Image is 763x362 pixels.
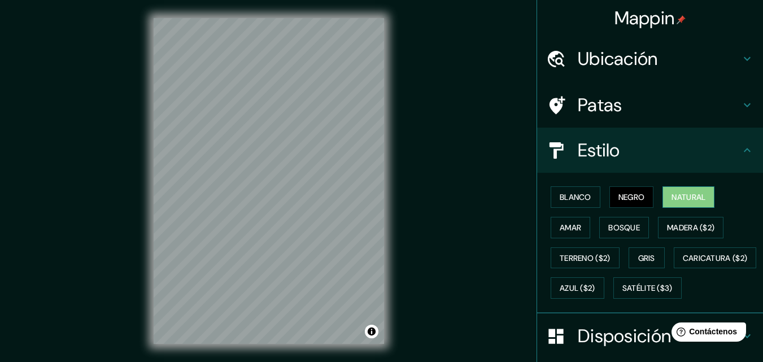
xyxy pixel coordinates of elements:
font: Bosque [608,223,640,233]
font: Gris [638,253,655,263]
button: Azul ($2) [551,277,604,299]
font: Terreno ($2) [560,253,611,263]
iframe: Lanzador de widgets de ayuda [662,318,751,350]
button: Gris [629,247,665,269]
div: Disposición [537,313,763,359]
button: Satélite ($3) [613,277,682,299]
font: Caricatura ($2) [683,253,748,263]
button: Amar [551,217,590,238]
button: Natural [662,186,714,208]
button: Bosque [599,217,649,238]
div: Patas [537,82,763,128]
font: Azul ($2) [560,284,595,294]
font: Mappin [614,6,675,30]
font: Natural [672,192,705,202]
button: Caricatura ($2) [674,247,757,269]
button: Negro [609,186,654,208]
canvas: Mapa [154,18,384,344]
div: Ubicación [537,36,763,81]
font: Amar [560,223,581,233]
button: Madera ($2) [658,217,723,238]
div: Estilo [537,128,763,173]
font: Blanco [560,192,591,202]
font: Ubicación [578,47,658,71]
font: Satélite ($3) [622,284,673,294]
button: Activar o desactivar atribución [365,325,378,338]
button: Blanco [551,186,600,208]
font: Patas [578,93,622,117]
button: Terreno ($2) [551,247,620,269]
font: Madera ($2) [667,223,714,233]
img: pin-icon.png [677,15,686,24]
font: Disposición [578,324,671,348]
font: Negro [618,192,645,202]
font: Estilo [578,138,620,162]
